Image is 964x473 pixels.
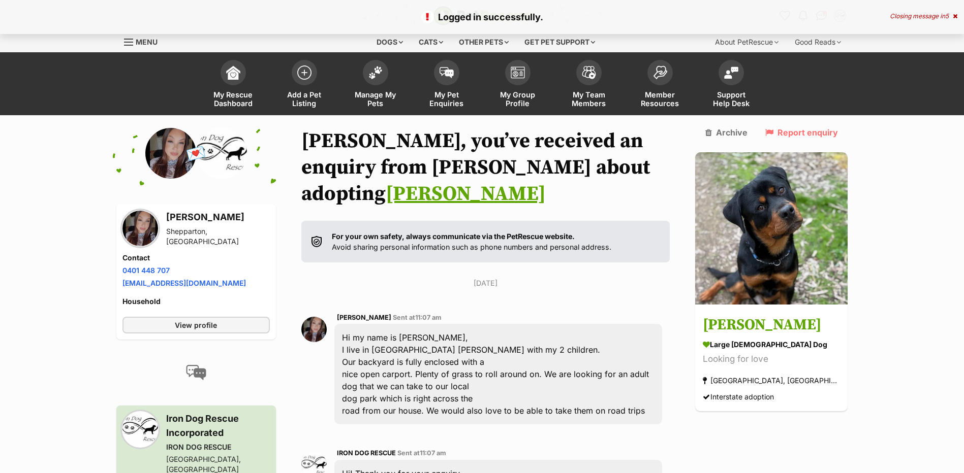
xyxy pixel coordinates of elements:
[703,314,840,337] h3: [PERSON_NAME]
[122,317,270,333] a: View profile
[765,128,838,137] a: Report enquiry
[122,266,170,275] a: 0401 448 707
[301,317,327,342] img: Rihana Grace profile pic
[625,55,696,115] a: Member Resources
[705,128,748,137] a: Archive
[145,128,196,179] img: Rihana Grace profile pic
[386,181,546,207] a: [PERSON_NAME]
[166,442,270,452] div: IRON DOG RESCUE
[945,12,949,20] span: 5
[411,55,482,115] a: My Pet Enquiries
[210,90,256,108] span: My Rescue Dashboard
[708,90,754,108] span: Support Help Desk
[703,353,840,366] div: Looking for love
[553,55,625,115] a: My Team Members
[708,32,786,52] div: About PetRescue
[166,226,270,247] div: Shepparton, [GEOGRAPHIC_DATA]
[369,32,410,52] div: Dogs
[10,10,954,24] p: Logged in successfully.
[424,90,470,108] span: My Pet Enquiries
[482,55,553,115] a: My Group Profile
[282,90,327,108] span: Add a Pet Listing
[695,152,848,305] img: Murphy
[397,449,446,457] span: Sent at
[297,65,312,80] img: add-pet-listing-icon-0afa8454b4691262ce3f59096e99ab1cd57d4a30225e0717b998d2c9b9846f56.svg
[334,324,663,424] div: Hi my name is [PERSON_NAME], I live in [GEOGRAPHIC_DATA] [PERSON_NAME] with my 2 children. Our ba...
[511,66,525,79] img: group-profile-icon-3fa3cf56718a62981997c0bc7e787c4b2cf8bcc04b72c1350f741eb67cf2f40e.svg
[703,374,840,388] div: [GEOGRAPHIC_DATA], [GEOGRAPHIC_DATA]
[890,13,957,20] div: Closing message in
[337,449,396,457] span: IRON DOG RESCUE
[412,32,450,52] div: Cats
[269,55,340,115] a: Add a Pet Listing
[340,55,411,115] a: Manage My Pets
[440,67,454,78] img: pet-enquiries-icon-7e3ad2cf08bfb03b45e93fb7055b45f3efa6380592205ae92323e6603595dc1f.svg
[122,412,158,447] img: IRON DOG RESCUE profile pic
[788,32,848,52] div: Good Reads
[582,66,596,79] img: team-members-icon-5396bd8760b3fe7c0b43da4ab00e1e3bb1a5d9ba89233759b79545d2d3fc5d0d.svg
[393,314,442,321] span: Sent at
[124,32,165,50] a: Menu
[724,66,738,79] img: help-desk-icon-fdf02630f3aa405de69fd3d07c3f3aa587a6932b1a1747fa1d2bba05be0121f9.svg
[566,90,612,108] span: My Team Members
[122,296,270,307] h4: Household
[196,128,247,179] img: IRON DOG RESCUE profile pic
[301,278,670,288] p: [DATE]
[495,90,541,108] span: My Group Profile
[122,279,246,287] a: [EMAIL_ADDRESS][DOMAIN_NAME]
[337,314,391,321] span: [PERSON_NAME]
[517,32,602,52] div: Get pet support
[175,320,217,330] span: View profile
[301,128,670,207] h1: [PERSON_NAME], you’ve received an enquiry from [PERSON_NAME] about adopting
[695,307,848,412] a: [PERSON_NAME] large [DEMOGRAPHIC_DATA] Dog Looking for love [GEOGRAPHIC_DATA], [GEOGRAPHIC_DATA] ...
[696,55,767,115] a: Support Help Desk
[637,90,683,108] span: Member Resources
[166,210,270,224] h3: [PERSON_NAME]
[420,449,446,457] span: 11:07 am
[368,66,383,79] img: manage-my-pets-icon-02211641906a0b7f246fdf0571729dbe1e7629f14944591b6c1af311fb30b64b.svg
[186,365,206,380] img: conversation-icon-4a6f8262b818ee0b60e3300018af0b2d0b884aa5de6e9bcb8d3d4eeb1a70a7c4.svg
[703,340,840,350] div: large [DEMOGRAPHIC_DATA] Dog
[166,412,270,440] h3: Iron Dog Rescue Incorporated
[332,231,611,253] p: Avoid sharing personal information such as phone numbers and personal address.
[122,253,270,263] h4: Contact
[332,232,575,241] strong: For your own safety, always communicate via the PetRescue website.
[703,390,774,404] div: Interstate adoption
[136,38,158,46] span: Menu
[184,143,207,164] span: 💌
[653,65,667,79] img: member-resources-icon-8e73f808a243e03378d46382f2149f9095a855e16c252ad45f914b54edf8863c.svg
[415,314,442,321] span: 11:07 am
[198,55,269,115] a: My Rescue Dashboard
[452,32,516,52] div: Other pets
[226,65,240,80] img: dashboard-icon-eb2f2d2d3e046f16d808141f083e7271f6b2e854fb5c12c21221c1fb7104beca.svg
[353,90,398,108] span: Manage My Pets
[122,211,158,246] img: Rihana Grace profile pic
